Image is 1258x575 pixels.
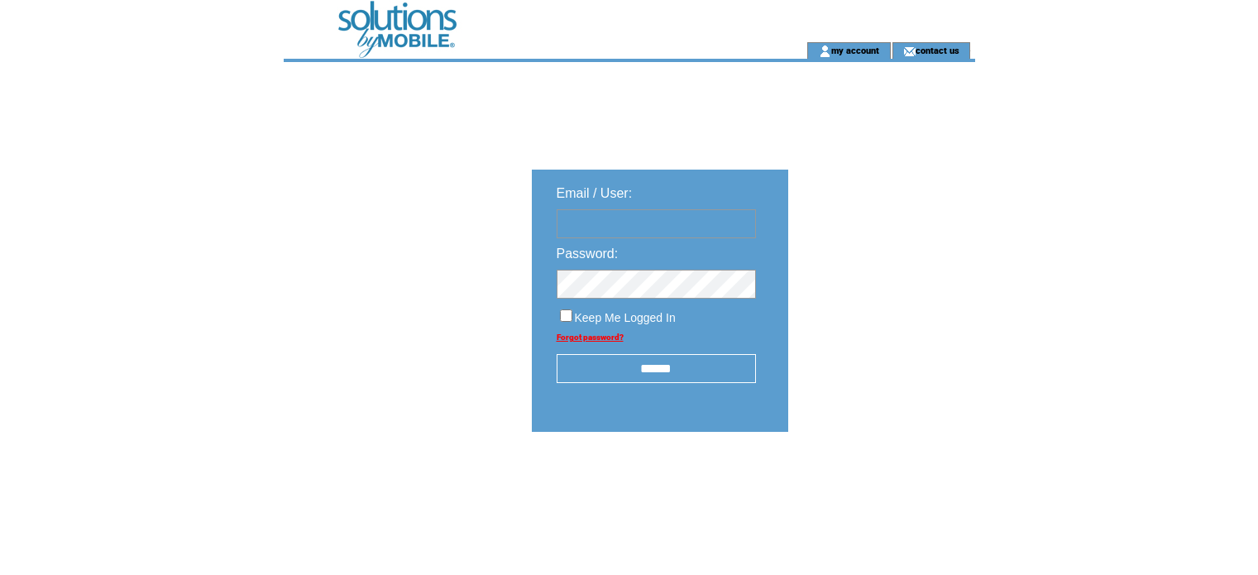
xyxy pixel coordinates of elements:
a: my account [831,45,879,55]
span: Keep Me Logged In [575,311,676,324]
img: contact_us_icon.gif [903,45,916,58]
a: Forgot password? [557,333,624,342]
span: Email / User: [557,186,633,200]
img: account_icon.gif [819,45,831,58]
img: transparent.png [836,473,919,494]
a: contact us [916,45,959,55]
span: Password: [557,247,619,261]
